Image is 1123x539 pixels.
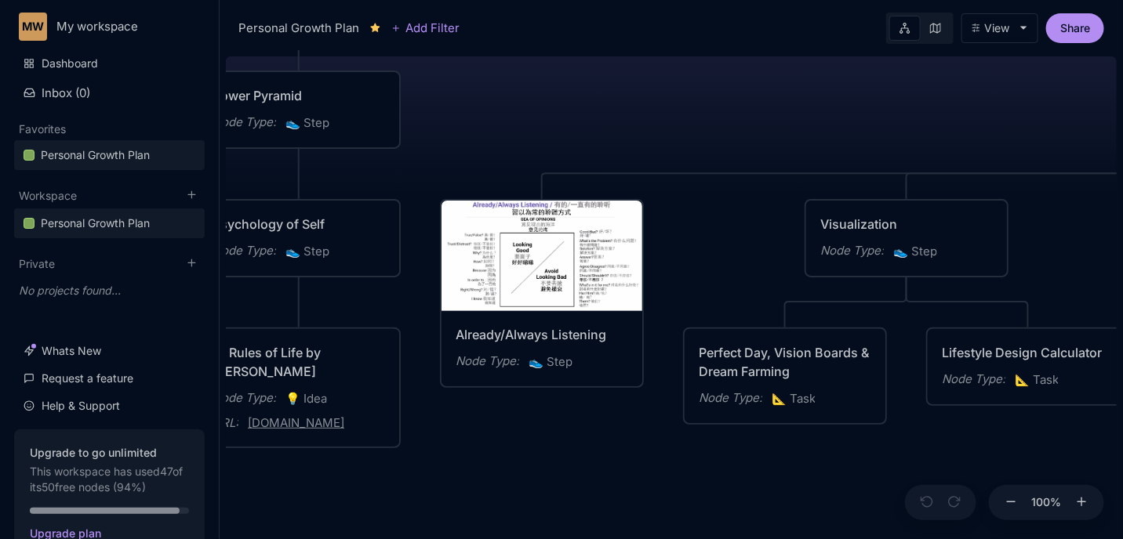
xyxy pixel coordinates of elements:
button: Workspace [19,189,77,202]
div: Perfect Day, Vision Boards & Dream Farming [699,343,871,381]
button: Inbox (0) [14,79,205,107]
button: Share [1046,13,1104,43]
i: 📐 [1015,372,1033,387]
i: 💡 [285,391,303,406]
a: Whats New [14,336,205,366]
button: View [961,13,1038,43]
span: Task [772,389,816,408]
div: 12 Rules of Life by [PERSON_NAME]Node Type:💡IdeaURL:[DOMAIN_NAME] [196,327,402,449]
i: 👟 [529,354,547,369]
img: stacked cover [442,201,642,311]
div: Lifestyle Design Calculator [942,343,1114,362]
button: Favorites [19,122,66,136]
div: Node Type : [213,389,276,407]
button: Add Filter [391,19,460,38]
span: Step [285,242,329,261]
div: Node Type : [942,370,1005,389]
div: No projects found... [14,277,205,305]
div: Private [14,272,205,309]
a: Personal Growth Plan [14,140,205,170]
div: Workspace [14,204,205,244]
i: 👟 [893,244,911,259]
a: Dashboard [14,49,205,78]
div: stacked coverAlready/Always ListeningNode Type:👟Step [439,198,645,389]
i: 👟 [285,244,303,259]
div: My workspace [56,20,175,34]
div: URL : [213,414,238,432]
button: Private [19,257,55,270]
div: View [985,22,1010,34]
div: Already/Always Listening [456,325,628,344]
div: Psychology of Self [213,215,385,233]
div: Personal Growth Plan [14,208,205,239]
a: Personal Growth Plan [14,208,205,238]
span: Add Filter [401,19,460,38]
i: 📐 [772,391,790,406]
div: Visualization [820,215,993,233]
div: Node Type : [213,241,276,260]
div: Psychology of SelfNode Type:👟Step [196,198,402,278]
div: Personal Growth Plan [41,214,150,233]
div: Power Pyramid [213,86,385,105]
div: Node Type : [456,352,519,371]
span: Task [1015,371,1059,389]
div: This workspace has used 47 of its 50 free nodes ( 94 %) [30,445,189,495]
div: Perfect Day, Vision Boards & Dream FarmingNode Type:📐Task [682,327,888,425]
span: Step [529,353,572,371]
a: Request a feature [14,364,205,393]
div: Favorites [14,136,205,176]
div: 12 Rules of Life by [PERSON_NAME] [213,343,385,381]
strong: Upgrade to go unlimited [30,445,189,461]
span: Step [893,242,937,261]
button: MWMy workspace [19,13,200,41]
a: [DOMAIN_NAME] [248,414,344,432]
div: Node Type : [820,241,884,260]
div: Node Type : [213,113,276,132]
button: 100% [1028,485,1066,521]
span: Idea [285,389,327,408]
div: VisualizationNode Type:👟Step [804,198,1009,278]
i: 👟 [285,115,303,130]
span: Step [285,114,329,132]
div: MW [19,13,47,41]
a: Help & Support [14,391,205,421]
div: Personal Growth Plan [41,146,150,165]
div: Personal Growth Plan [238,19,359,38]
div: Node Type : [699,389,762,407]
div: Personal Growth Plan [14,140,205,171]
div: Power PyramidNode Type:👟Step [196,70,402,150]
